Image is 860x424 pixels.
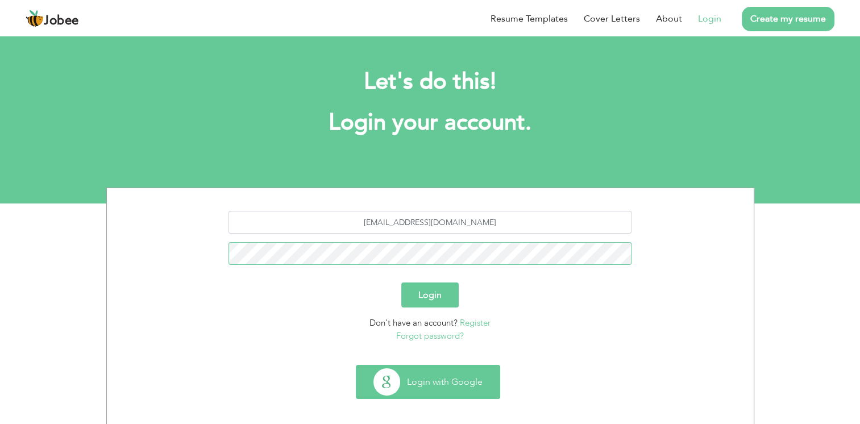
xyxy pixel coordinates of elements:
[369,317,458,329] span: Don't have an account?
[584,12,640,26] a: Cover Letters
[698,12,721,26] a: Login
[228,211,632,234] input: Email
[26,10,44,28] img: jobee.io
[396,330,464,342] a: Forgot password?
[656,12,682,26] a: About
[26,10,79,28] a: Jobee
[123,67,737,97] h2: Let's do this!
[123,108,737,138] h1: Login your account.
[491,12,568,26] a: Resume Templates
[401,282,459,307] button: Login
[460,317,491,329] a: Register
[742,7,834,31] a: Create my resume
[44,15,79,27] span: Jobee
[356,365,500,398] button: Login with Google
